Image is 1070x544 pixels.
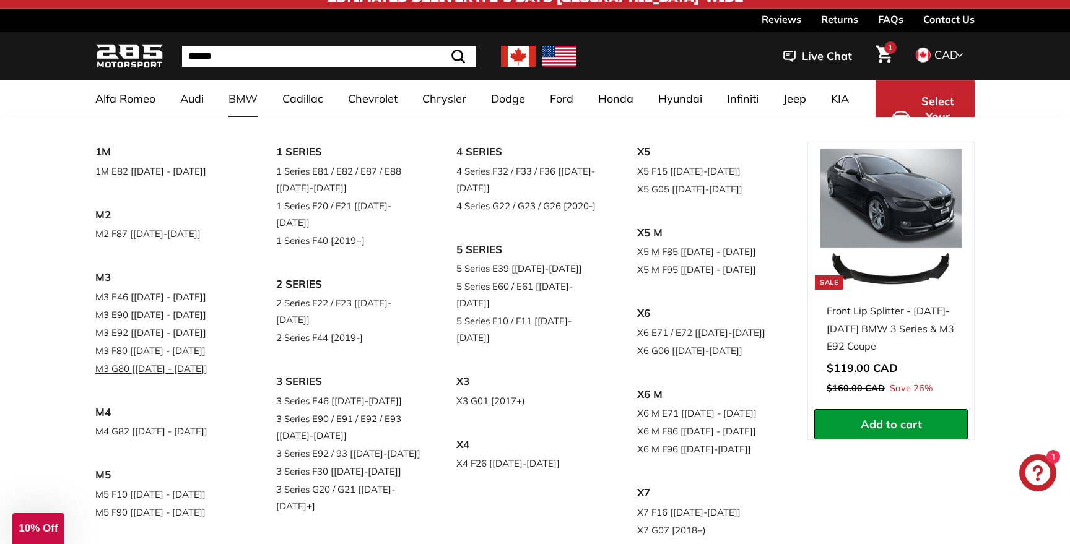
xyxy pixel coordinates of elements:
a: M3 E90 [[DATE] - [DATE]] [95,306,241,324]
a: Audi [168,80,216,117]
a: M3 F80 [[DATE] - [DATE]] [95,342,241,360]
a: 1 Series E81 / E82 / E87 / E88 [[DATE]-[DATE]] [276,162,422,197]
a: X3 [456,371,602,392]
a: M3 G80 [[DATE] - [DATE]] [95,360,241,378]
a: X6 M E71 [[DATE] - [DATE]] [637,404,783,422]
a: 5 Series E60 / E61 [[DATE]-[DATE]] [456,277,602,312]
a: Jeep [771,80,819,117]
a: X6 M F86 [[DATE] - [DATE]] [637,422,783,440]
span: Select Your Vehicle [916,93,959,141]
a: X6 M [637,384,783,405]
div: Sale [815,275,843,290]
a: Contact Us [923,9,975,30]
a: X5 [637,142,783,162]
a: 4 SERIES [456,142,602,162]
a: 3 Series E92 / 93 [[DATE]-[DATE]] [276,444,422,462]
a: X5 M F95 [[DATE] - [DATE]] [637,261,783,278]
a: X5 M [637,223,783,243]
a: 3 Series G20 / G21 [[DATE]-[DATE]+] [276,480,422,515]
a: 3 Series E90 / E91 / E92 / E93 [[DATE]-[DATE]] [276,410,422,444]
span: $160.00 CAD [827,382,885,394]
a: M5 F90 [[DATE] - [DATE]] [95,503,241,521]
a: 1M [95,142,241,162]
a: BMW [216,80,270,117]
a: Dodge [479,80,537,117]
a: M4 [95,402,241,423]
a: X7 F16 [[DATE]-[DATE]] [637,503,783,521]
div: 10% Off [12,513,64,544]
span: 1 [888,43,892,52]
a: 1 Series F40 [2019+] [276,231,422,249]
a: M5 F10 [[DATE] - [DATE]] [95,485,241,503]
a: Cadillac [270,80,336,117]
a: Sale Front Lip Splitter - [DATE]-[DATE] BMW 3 Series & M3 E92 Coupe Save 26% [814,142,968,409]
span: $119.00 CAD [827,361,898,375]
img: Logo_285_Motorsport_areodynamics_components [95,42,163,71]
a: X4 [456,434,602,455]
a: 5 Series E39 [[DATE]-[DATE]] [456,259,602,277]
a: 1 Series F20 / F21 [[DATE]-[DATE]] [276,197,422,231]
a: X6 M F96 [[DATE]-[DATE]] [637,440,783,458]
a: M3 E92 [[DATE] - [DATE]] [95,324,241,342]
a: M3 [95,267,241,288]
a: KIA [819,80,861,117]
span: Live Chat [802,48,852,64]
span: Save 26% [890,381,933,397]
a: 2 SERIES [276,274,422,295]
a: X5 G05 [[DATE]-[DATE]] [637,180,783,198]
a: 3 Series E46 [[DATE]-[DATE]] [276,392,422,410]
a: Ford [537,80,586,117]
span: Add to cart [861,417,922,431]
a: X4 F26 [[DATE]-[DATE]] [456,454,602,472]
span: CAD [934,48,958,62]
a: M5 [95,465,241,485]
a: Reviews [762,9,801,30]
a: Honda [586,80,646,117]
a: X7 G07 [2018+) [637,521,783,539]
a: 3 SERIES [276,371,422,392]
a: M4 G82 [[DATE] - [DATE]] [95,422,241,440]
input: Search [182,46,476,67]
a: Returns [821,9,858,30]
a: 2 Series F22 / F23 [[DATE]-[DATE]] [276,294,422,329]
a: X6 G06 [[DATE]-[DATE]] [637,342,783,360]
a: M2 [95,205,241,225]
a: X6 [637,303,783,324]
a: Chrysler [410,80,479,117]
a: 3 Series F30 [[DATE]-[DATE]] [276,462,422,480]
a: X7 [637,483,783,503]
span: 10% Off [19,522,58,534]
button: Add to cart [814,409,968,440]
inbox-online-store-chat: Shopify online store chat [1016,454,1060,494]
a: 4 Series F32 / F33 / F36 [[DATE]-[DATE]] [456,162,602,197]
a: X3 G01 [2017+) [456,392,602,410]
a: 1 SERIES [276,142,422,162]
a: Cart [868,35,900,77]
div: Front Lip Splitter - [DATE]-[DATE] BMW 3 Series & M3 E92 Coupe [827,302,955,355]
a: Alfa Romeo [83,80,168,117]
a: Infiniti [715,80,771,117]
button: Live Chat [767,41,868,72]
a: Chevrolet [336,80,410,117]
a: X5 M F85 [[DATE] - [DATE]] [637,243,783,261]
a: 2 Series F44 [2019-] [276,329,422,347]
a: Hyundai [646,80,715,117]
a: X5 F15 [[DATE]-[DATE]] [637,162,783,180]
a: 1M E82 [[DATE] - [DATE]] [95,162,241,180]
a: 4 Series G22 / G23 / G26 [2020-] [456,197,602,215]
a: 5 SERIES [456,240,602,260]
a: M3 E46 [[DATE] - [DATE]] [95,288,241,306]
a: 5 Series F10 / F11 [[DATE]-[DATE]] [456,312,602,347]
a: X6 E71 / E72 [[DATE]-[DATE]] [637,324,783,342]
a: M2 F87 [[DATE]-[DATE]] [95,225,241,243]
a: FAQs [878,9,903,30]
